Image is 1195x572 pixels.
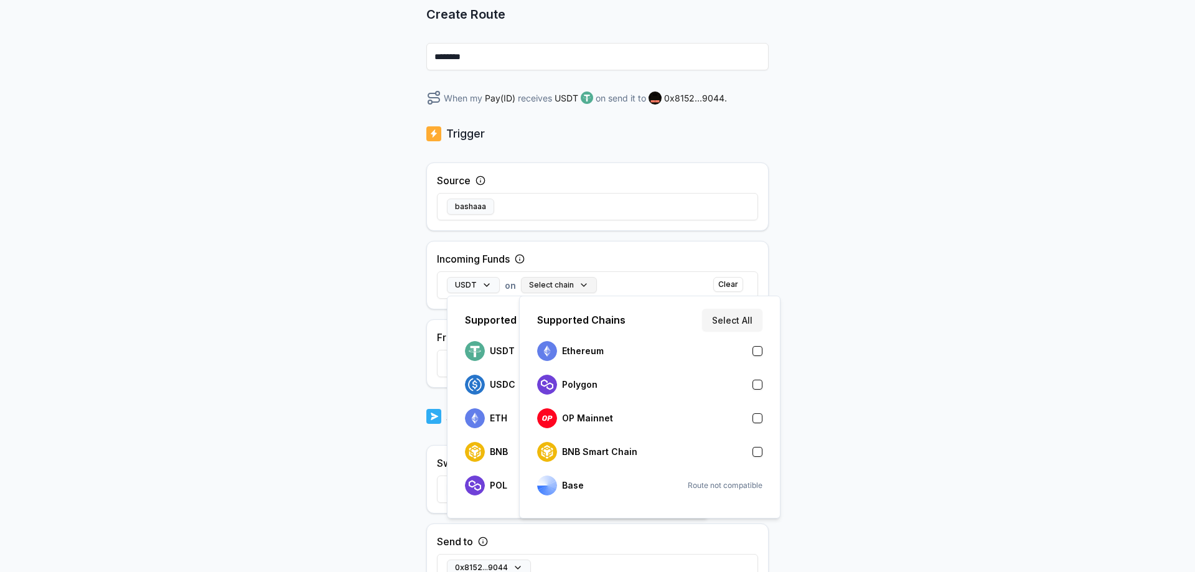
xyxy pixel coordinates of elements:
img: logo [537,375,557,395]
p: Supported Chains [537,312,626,327]
p: Create Route [426,6,769,23]
p: USDC [490,380,515,390]
span: Route not compatible [688,481,762,490]
label: Send to [437,534,473,549]
button: bashaaa [447,199,494,215]
label: Source [437,173,471,188]
span: Pay(ID) [485,91,515,105]
p: Polygon [562,380,597,390]
label: Swap to [437,456,475,471]
span: 0x8152...9044 . [664,91,727,105]
button: Clear [713,277,743,292]
img: logo [537,476,557,495]
img: logo [465,341,485,361]
img: logo [426,125,441,143]
p: BNB [490,447,508,457]
p: Ethereum [562,346,604,356]
p: Action [446,408,481,425]
div: When my receives on send it to [426,90,769,105]
label: Incoming Funds [437,251,510,266]
div: USDT [447,296,708,518]
img: logo [537,341,557,361]
p: Base [562,481,584,490]
img: logo [537,442,557,462]
img: logo [465,476,485,495]
label: From [437,330,461,345]
img: logo [465,408,485,428]
img: logo [581,91,593,104]
img: logo [537,408,557,428]
p: Trigger [446,125,485,143]
p: Supported Tokens [465,312,555,327]
p: ETH [490,413,507,423]
div: Select chain [519,296,780,518]
img: logo [465,442,485,462]
p: OP Mainnet [562,413,613,423]
span: USDT [555,91,578,105]
img: logo [426,408,441,425]
button: Select All [702,309,762,331]
span: on [505,279,516,292]
button: USDT [447,277,500,293]
p: USDT [490,346,515,356]
p: POL [490,481,507,490]
p: BNB Smart Chain [562,447,637,457]
img: logo [465,375,485,395]
button: Select chain [521,277,597,293]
